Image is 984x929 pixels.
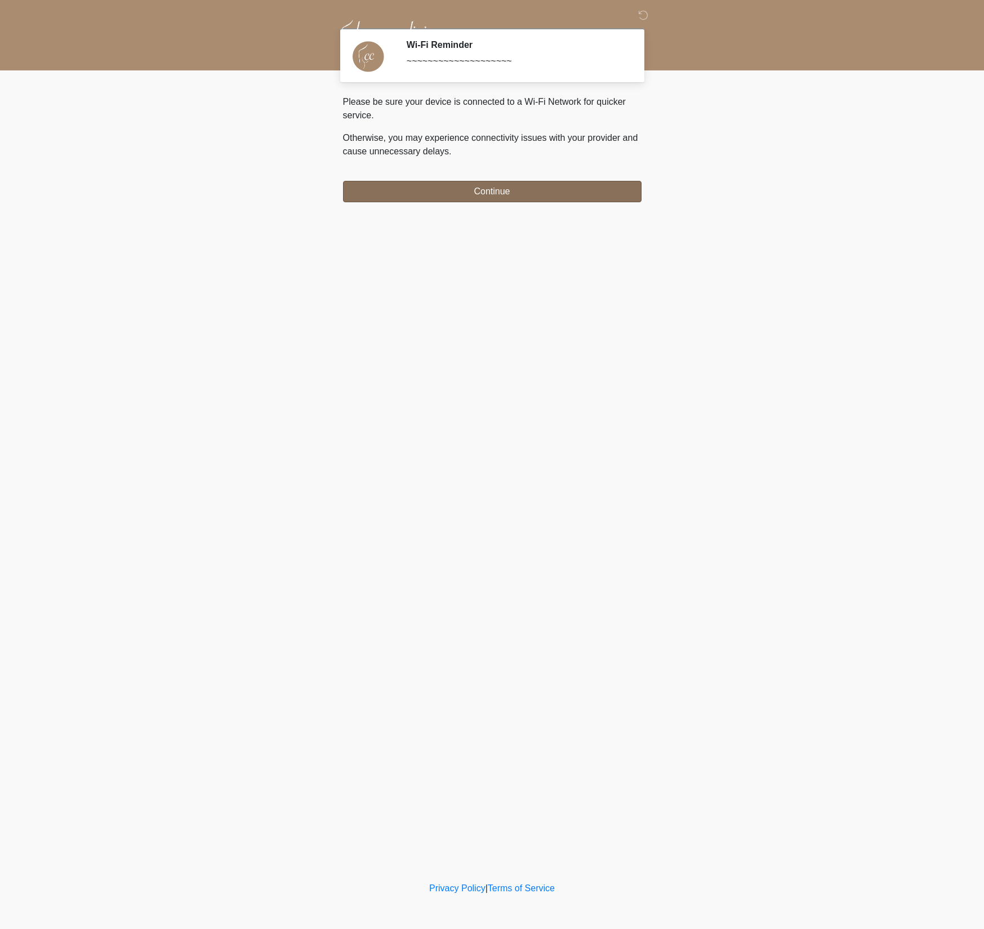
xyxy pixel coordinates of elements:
a: | [486,883,488,893]
img: Cleavage Clinic Logo [332,8,441,62]
p: Otherwise, you may experience connectivity issues with your provider and cause unnecessary delays. [343,131,642,158]
button: Continue [343,181,642,202]
p: Please be sure your device is connected to a Wi-Fi Network for quicker service. [343,95,642,122]
a: Privacy Policy [429,883,486,893]
a: Terms of Service [488,883,555,893]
